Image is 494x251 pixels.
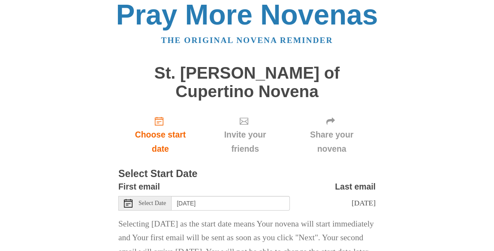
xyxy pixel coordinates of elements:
[139,200,166,206] span: Select Date
[127,128,194,156] span: Choose start date
[202,109,288,160] div: Click "Next" to confirm your start date first.
[118,168,376,180] h3: Select Start Date
[118,180,160,194] label: First email
[161,36,333,45] a: The original novena reminder
[118,64,376,101] h1: St. [PERSON_NAME] of Cupertino Novena
[211,128,279,156] span: Invite your friends
[118,109,202,160] a: Choose start date
[296,128,367,156] span: Share your novena
[352,199,376,207] span: [DATE]
[172,196,290,211] input: Use the arrow keys to pick a date
[335,180,376,194] label: Last email
[288,109,376,160] div: Click "Next" to confirm your start date first.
